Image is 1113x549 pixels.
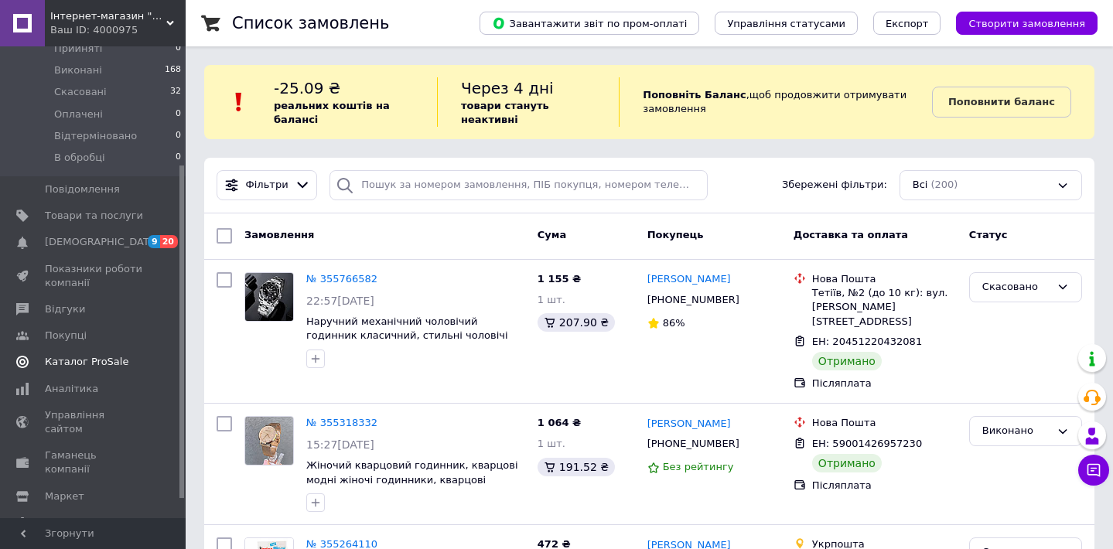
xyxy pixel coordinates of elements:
[306,295,374,307] span: 22:57[DATE]
[647,229,704,240] span: Покупець
[538,229,566,240] span: Cума
[160,235,178,248] span: 20
[644,290,743,310] div: [PHONE_NUMBER]
[643,89,746,101] b: Поповніть Баланс
[232,14,389,32] h1: Список замовлень
[274,100,390,125] b: реальних коштів на балансі
[812,286,957,329] div: Тетіїв, №2 (до 10 кг): вул. [PERSON_NAME][STREET_ADDRESS]
[941,17,1098,29] a: Створити замовлення
[812,479,957,493] div: Післяплата
[794,229,908,240] span: Доставка та оплата
[812,438,922,449] span: ЕН: 59001426957230
[873,12,941,35] button: Експорт
[176,42,181,56] span: 0
[461,100,549,125] b: товари стануть неактивні
[45,302,85,316] span: Відгуки
[969,229,1008,240] span: Статус
[538,417,581,428] span: 1 064 ₴
[538,438,565,449] span: 1 шт.
[306,315,508,356] a: Наручний механічний чоловічий годинник класичний, стильні чоловічі наручні годинники сталеві сріб...
[492,16,687,30] span: Завантажити звіт по пром-оплаті
[930,179,958,190] span: (200)
[45,355,128,369] span: Каталог ProSale
[54,42,102,56] span: Прийняті
[45,235,159,249] span: [DEMOGRAPHIC_DATA]
[663,461,734,472] span: Без рейтингу
[244,229,314,240] span: Замовлення
[54,129,137,143] span: Відтерміновано
[148,235,160,248] span: 9
[782,178,887,193] span: Збережені фільтри:
[480,12,699,35] button: Завантажити звіт по пром-оплаті
[165,63,181,77] span: 168
[306,273,377,285] a: № 355766582
[932,87,1071,118] a: Поповнити баланс
[982,423,1050,439] div: Виконано
[50,9,166,23] span: Інтернет-магазин "TastyShop"
[968,18,1085,29] span: Створити замовлення
[244,416,294,465] a: Фото товару
[50,23,186,37] div: Ваш ID: 4000975
[812,336,922,347] span: ЕН: 20451220432081
[812,454,882,472] div: Отримано
[246,178,288,193] span: Фільтри
[619,77,932,127] div: , щоб продовжити отримувати замовлення
[244,272,294,322] a: Фото товару
[956,12,1098,35] button: Створити замовлення
[54,63,102,77] span: Виконані
[715,12,858,35] button: Управління статусами
[45,382,98,396] span: Аналітика
[176,129,181,143] span: 0
[227,90,251,114] img: :exclamation:
[245,273,293,321] img: Фото товару
[45,209,143,223] span: Товари та послуги
[913,178,928,193] span: Всі
[54,107,103,121] span: Оплачені
[538,313,615,332] div: 207.90 ₴
[306,459,518,500] a: Жіночий кварцовий годинник, кварцові модні жіночі годинники, кварцові годинники жіночі
[274,79,340,97] span: -25.09 ₴
[45,448,143,476] span: Гаманець компанії
[1078,455,1109,486] button: Чат з покупцем
[45,329,87,343] span: Покупці
[54,151,105,165] span: В обробці
[886,18,929,29] span: Експорт
[306,417,377,428] a: № 355318332
[538,458,615,476] div: 191.52 ₴
[170,85,181,99] span: 32
[329,170,707,200] input: Пошук за номером замовлення, ПІБ покупця, номером телефону, Email, номером накладної
[245,417,293,465] img: Фото товару
[45,408,143,436] span: Управління сайтом
[54,85,107,99] span: Скасовані
[647,272,731,287] a: [PERSON_NAME]
[948,96,1055,107] b: Поповнити баланс
[727,18,845,29] span: Управління статусами
[45,516,124,530] span: Налаштування
[45,182,120,196] span: Повідомлення
[176,151,181,165] span: 0
[538,273,581,285] span: 1 155 ₴
[812,416,957,430] div: Нова Пошта
[812,272,957,286] div: Нова Пошта
[644,434,743,454] div: [PHONE_NUMBER]
[812,377,957,390] div: Післяплата
[306,438,374,451] span: 15:27[DATE]
[461,79,554,97] span: Через 4 дні
[176,107,181,121] span: 0
[812,352,882,370] div: Отримано
[45,489,84,503] span: Маркет
[982,279,1050,295] div: Скасовано
[45,262,143,290] span: Показники роботи компанії
[663,317,685,329] span: 86%
[538,294,565,305] span: 1 шт.
[647,417,731,431] a: [PERSON_NAME]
